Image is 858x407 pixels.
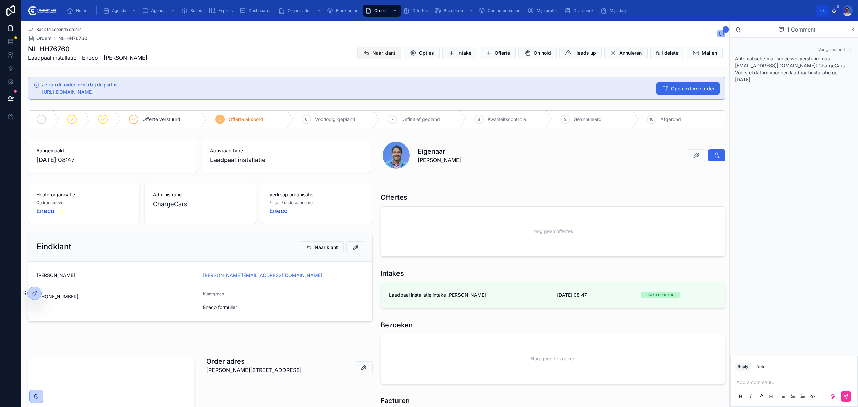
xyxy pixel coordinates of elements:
a: Mijn profiel [525,5,562,17]
span: 10 [649,117,654,122]
h1: Order adres [206,357,302,366]
span: [DATE] 08:47 [36,155,189,165]
span: Naar klant [372,50,395,56]
span: [PHONE_NUMBER] [37,293,198,300]
span: [DATE] 08:47 [557,292,633,298]
span: [PERSON_NAME] [418,156,462,164]
p: Automatische mail succesvol verstuurd naar [EMAIL_ADDRESS][DOMAIN_NAME]: ChargeCars - Voorstel da... [735,55,853,83]
a: Mijn dag [598,5,630,17]
a: Eindklanten [325,5,363,17]
span: Offertes [412,8,428,13]
span: On hold [534,50,551,56]
span: Agenda [112,8,126,13]
span: Laadpaal installatie intake [PERSON_NAME] [389,292,549,298]
div: Intake compleet [645,292,676,298]
a: Offertes [401,5,432,17]
a: Draaiboek [562,5,598,17]
span: Verkoop organisatie [269,191,365,198]
button: Intake [442,47,477,59]
span: Nog geen bezoeken [531,355,575,362]
h1: Eigenaar [418,147,462,156]
a: [URL][DOMAIN_NAME] [42,89,94,95]
p: [PERSON_NAME][STREET_ADDRESS] [206,366,302,374]
a: Eneco [269,206,288,216]
span: Eindklanten [336,8,358,13]
span: Bezoeken [444,8,463,13]
a: Orders [363,5,401,17]
div: https://portal.eneco-emobility.com/flow-3000/charge_point-hermes/process/NL-HH76760/ [42,89,651,95]
span: full delete [656,50,678,56]
span: 8 [478,117,480,122]
img: App logo [27,5,57,16]
h2: Eindklant [37,241,71,252]
a: Bezoeken [432,5,476,17]
h1: NL-HH76760 [28,44,147,54]
button: Note [754,363,768,371]
a: NL-HH76760 [58,35,87,42]
a: Back to Lopende orders [28,27,81,32]
span: Aanvraag type [210,147,363,154]
span: Administratie [153,191,248,198]
button: Reply [735,363,751,371]
button: Naar klant [357,47,401,59]
span: Definitief gepland [401,116,440,123]
a: Exports [207,5,237,17]
a: Home [65,5,92,17]
a: Agenda [140,5,179,17]
span: Aangemaakt [36,147,189,154]
span: Orders [36,35,52,42]
span: Mijn dag [610,8,626,13]
span: 6 [305,117,307,122]
span: Offerte akkoord [229,116,263,123]
span: Organisaties [288,8,311,13]
span: Intake [457,50,471,56]
span: Kwaliteitscontrole [488,116,526,123]
span: Suites [190,8,202,13]
h5: Je kan dit order inzien bij de partner [42,82,651,87]
span: Hoofd organisatie [36,191,131,198]
span: Annuleren [619,50,642,56]
span: 9 [564,117,566,122]
span: Heads up [574,50,596,56]
span: Laadpaal installatie [210,155,266,165]
h1: Offertes [381,193,407,202]
a: Agenda [101,5,140,17]
a: Eneco [36,206,54,216]
button: full delete [650,47,684,59]
span: Voorlopig gepland [315,116,355,123]
span: Home [76,8,87,13]
a: Suites [179,5,207,17]
button: 1 [717,30,725,38]
span: Opdrachtgever [36,200,65,206]
span: 1 Comment [787,25,815,34]
span: Naar klant [315,244,338,251]
button: Open externe order [656,82,720,95]
h1: Bezoeken [381,320,413,330]
span: Afgerond [660,116,681,123]
h1: Intakes [381,269,404,278]
span: Dashboards [249,8,271,13]
span: Mijn profiel [537,8,558,13]
span: Nog geen offertes [533,228,573,235]
span: 5 [219,117,221,122]
div: Note [756,364,765,369]
span: Filiaal / onderaannemer [269,200,314,206]
span: Exports [218,8,233,13]
span: 1 [723,26,729,33]
a: Laadpaal installatie intake [PERSON_NAME][DATE] 08:47Intake compleet [381,282,725,308]
button: On hold [518,47,557,59]
span: Draaiboek [574,8,594,13]
span: Open externe order [671,85,714,92]
h1: Facturen [381,396,410,405]
a: Contactpersonen [476,5,525,17]
span: Klantgroep [203,291,224,296]
span: Orders [374,8,387,13]
span: Offerte [495,50,510,56]
button: Opties [404,47,440,59]
span: Mailen [702,50,717,56]
a: Organisaties [276,5,325,17]
span: Laadpaal installatie - Eneco - [PERSON_NAME] [28,54,147,62]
